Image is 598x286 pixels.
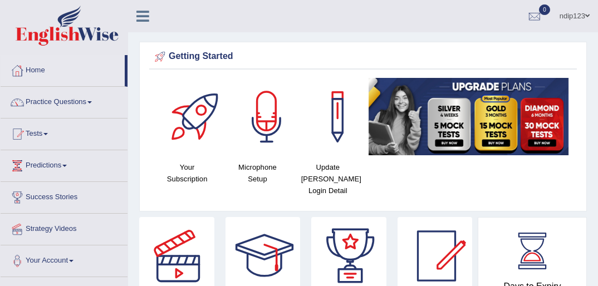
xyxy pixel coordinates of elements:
[1,87,128,115] a: Practice Questions
[1,55,125,83] a: Home
[1,214,128,241] a: Strategy Videos
[1,182,128,210] a: Success Stories
[1,245,128,273] a: Your Account
[152,48,574,65] div: Getting Started
[369,78,568,155] img: small5.jpg
[1,150,128,178] a: Predictions
[539,4,550,15] span: 0
[228,161,287,185] h4: Microphone Setup
[1,119,128,146] a: Tests
[298,161,357,196] h4: Update [PERSON_NAME] Login Detail
[158,161,217,185] h4: Your Subscription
